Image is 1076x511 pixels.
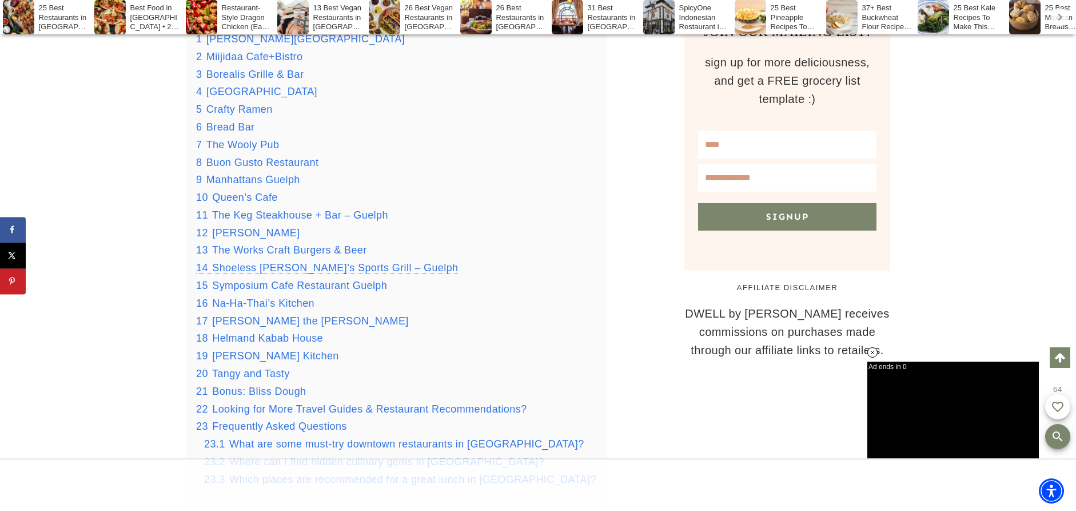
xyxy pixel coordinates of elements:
span: Symposium Cafe Restaurant Guelph [212,280,387,291]
span: What are some must-try downtown restaurants in [GEOGRAPHIC_DATA]? [229,438,584,450]
a: 1 [PERSON_NAME][GEOGRAPHIC_DATA] [196,33,405,45]
a: 16 Na-Ha-Thai’s Kitchen [196,298,314,309]
a: 23.1 What are some must-try downtown restaurants in [GEOGRAPHIC_DATA]? [204,438,584,450]
span: Shoeless [PERSON_NAME]’s Sports Grill – Guelph [212,262,458,274]
span: [PERSON_NAME][GEOGRAPHIC_DATA] [206,33,405,45]
span: 23.1 [204,438,225,450]
span: Na-Ha-Thai’s Kitchen [212,298,314,309]
a: 19 [PERSON_NAME] Kitchen [196,350,339,362]
span: 4 [196,86,202,97]
p: sign up for more deliciousness, and get a FREE grocery list template :) [698,53,876,108]
span: [PERSON_NAME] [212,227,300,239]
span: 10 [196,192,208,203]
span: 2 [196,51,202,62]
span: 11 [196,209,208,221]
span: [PERSON_NAME] the [PERSON_NAME] [212,315,409,327]
span: Manhattans Guelph [206,174,300,185]
a: 23 Frequently Asked Questions [196,421,347,432]
span: 6 [196,121,202,133]
a: 23.2 Where can I find hidden culinary gems in [GEOGRAPHIC_DATA]? [204,456,544,468]
a: 22 Looking for More Travel Guides & Restaurant Recommendations? [196,403,527,415]
span: 20 [196,368,208,379]
span: 14 [196,262,208,274]
span: Queen’s Cafe [212,192,278,203]
span: 22 [196,403,208,415]
span: 19 [196,350,208,362]
a: 3 Borealis Grille & Bar [196,69,304,80]
a: 7 The Wooly Pub [196,139,279,150]
span: Bread Bar [206,121,255,133]
a: Scroll to top [1050,347,1070,368]
h5: AFFILIATE DISCLAIMER [684,282,890,294]
a: 17 [PERSON_NAME] the [PERSON_NAME] [196,315,409,327]
span: Bonus: Bliss Dough [212,386,306,397]
span: 23 [196,421,208,432]
a: 14 Shoeless [PERSON_NAME]’s Sports Grill – Guelph [196,262,458,274]
a: 20 Tangy and Tasty [196,368,290,379]
a: 11 The Keg Steakhouse + Bar – Guelph [196,209,388,221]
span: 21 [196,386,208,397]
a: 8 Buon Gusto Restaurant [196,157,318,168]
span: [PERSON_NAME] Kitchen [212,350,338,362]
span: Miijidaa Cafe+Bistro [206,51,303,62]
span: 18 [196,332,208,344]
span: The Wooly Pub [206,139,280,150]
span: Borealis Grille & Bar [206,69,304,80]
a: 5 Crafty Ramen [196,104,273,115]
span: Helmand Kabab House [212,332,323,344]
button: Signup [698,203,876,231]
a: 13 The Works Craft Burgers & Beer [196,244,367,256]
span: Where can I find hidden culinary gems in [GEOGRAPHIC_DATA]? [229,456,544,468]
a: 15 Symposium Cafe Restaurant Guelph [196,280,387,291]
a: 18 Helmand Kabab House [196,332,323,344]
span: Frequently Asked Questions [212,421,347,432]
span: 16 [196,298,208,309]
span: The Keg Steakhouse + Bar – Guelph [212,209,388,221]
span: Crafty Ramen [206,104,273,115]
span: 1 [196,33,202,45]
span: [GEOGRAPHIC_DATA] [206,86,317,97]
a: 10 Queen’s Cafe [196,192,278,203]
span: 17 [196,315,208,327]
span: 7 [196,139,202,150]
span: Tangy and Tasty [212,368,290,379]
span: 8 [196,157,202,168]
a: 2 Miijidaa Cafe+Bistro [196,51,302,62]
a: 12 [PERSON_NAME] [196,227,300,239]
a: 21 Bonus: Bliss Dough [196,386,306,397]
iframe: Advertisement [330,459,746,511]
a: 9 Manhattans Guelph [196,174,300,185]
span: Looking for More Travel Guides & Restaurant Recommendations? [212,403,527,415]
span: 3 [196,69,202,80]
span: 23.2 [204,456,225,468]
span: The Works Craft Burgers & Beer [212,244,367,256]
p: DWELL by [PERSON_NAME] receives commissions on purchases made through our affiliate links to reta... [684,304,890,359]
span: 5 [196,104,202,115]
a: 4 [GEOGRAPHIC_DATA] [196,86,317,97]
span: 15 [196,280,208,291]
span: Buon Gusto Restaurant [206,157,319,168]
a: 6 Bread Bar [196,121,254,133]
span: 13 [196,244,208,256]
span: 12 [196,227,208,239]
span: 9 [196,174,202,185]
div: Accessibility Menu [1039,478,1064,504]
